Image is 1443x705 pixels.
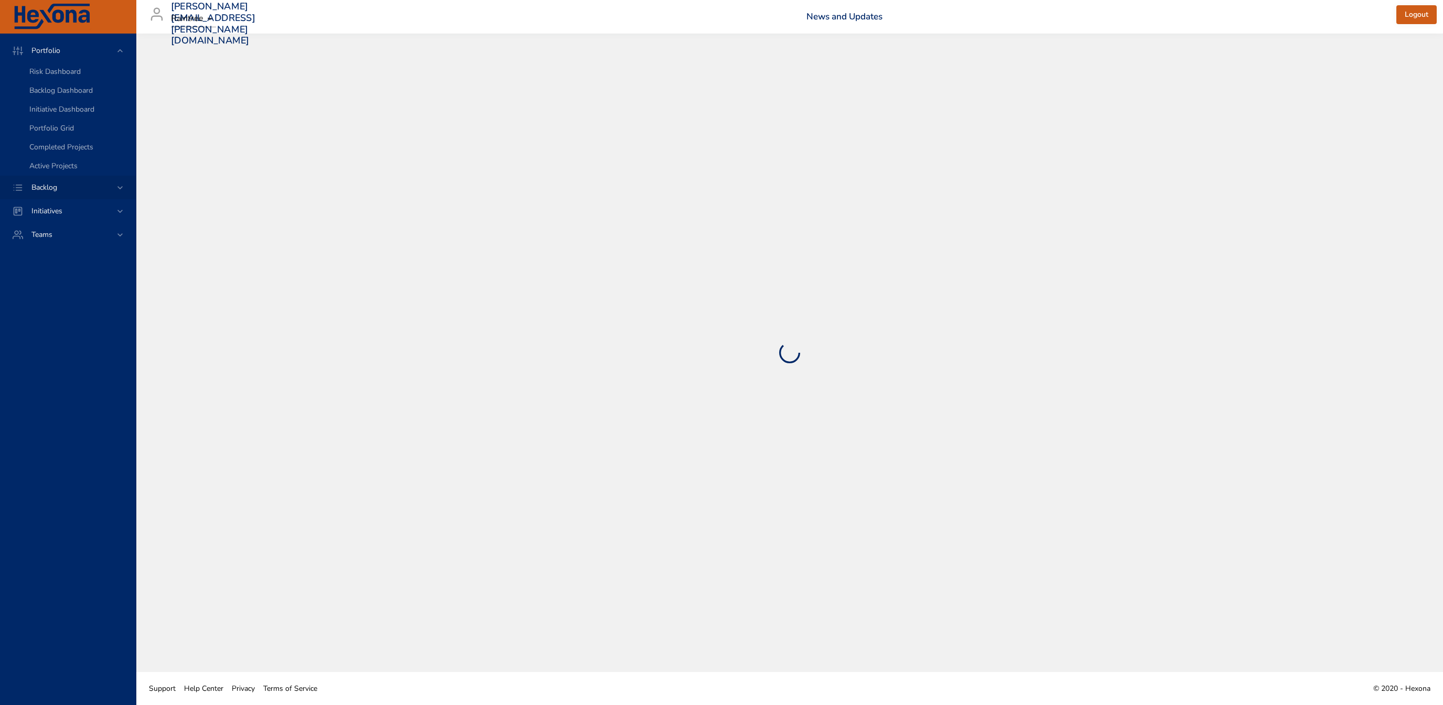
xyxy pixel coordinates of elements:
span: Help Center [184,684,223,693]
span: Portfolio Grid [29,123,74,133]
span: Initiatives [23,206,71,216]
span: Completed Projects [29,142,93,152]
span: Teams [23,230,61,240]
a: News and Updates [806,10,882,23]
button: Logout [1396,5,1437,25]
span: Backlog [23,182,66,192]
span: Risk Dashboard [29,67,81,77]
span: Portfolio [23,46,69,56]
a: Support [145,677,180,700]
a: Help Center [180,677,228,700]
div: Raintree [171,10,216,27]
span: Privacy [232,684,255,693]
span: Support [149,684,176,693]
a: Privacy [228,677,259,700]
a: Terms of Service [259,677,321,700]
span: Initiative Dashboard [29,104,94,114]
span: © 2020 - Hexona [1373,684,1430,693]
span: Backlog Dashboard [29,85,93,95]
h3: [PERSON_NAME][EMAIL_ADDRESS][PERSON_NAME][DOMAIN_NAME] [171,1,255,46]
span: Active Projects [29,161,78,171]
img: Hexona [13,4,91,30]
span: Terms of Service [263,684,317,693]
span: Logout [1405,8,1428,21]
